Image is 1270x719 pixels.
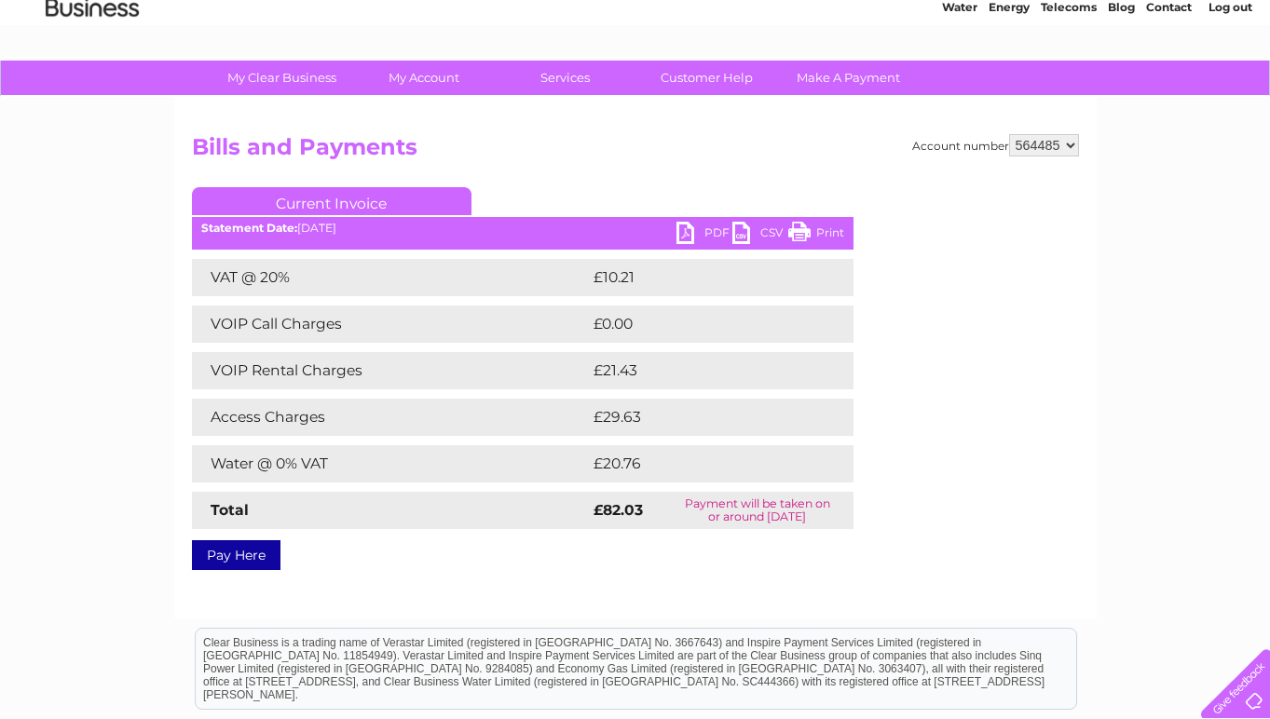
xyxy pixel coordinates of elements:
td: VOIP Rental Charges [192,352,589,389]
a: Services [488,61,642,95]
a: Current Invoice [192,187,471,215]
a: Print [788,222,844,249]
a: Telecoms [1041,79,1097,93]
a: Water [942,79,977,93]
a: Make A Payment [772,61,925,95]
a: Contact [1146,79,1192,93]
a: PDF [676,222,732,249]
td: £0.00 [589,305,811,343]
div: Clear Business is a trading name of Verastar Limited (registered in [GEOGRAPHIC_DATA] No. 3667643... [196,10,1076,90]
img: logo.png [45,48,140,105]
h2: Bills and Payments [192,134,1079,170]
td: VOIP Call Charges [192,305,589,343]
div: Account number [912,134,1079,156]
strong: £82.03 [594,501,643,519]
b: Statement Date: [201,221,297,235]
div: [DATE] [192,222,853,235]
a: Blog [1108,79,1135,93]
td: £20.76 [589,445,816,482]
td: Access Charges [192,399,589,436]
td: £29.63 [589,399,816,436]
a: Energy [989,79,1030,93]
a: CSV [732,222,788,249]
a: Pay Here [192,540,280,570]
a: Customer Help [630,61,784,95]
td: £21.43 [589,352,814,389]
td: VAT @ 20% [192,259,589,296]
a: My Account [347,61,500,95]
td: Water @ 0% VAT [192,445,589,482]
a: Log out [1209,79,1252,93]
td: Payment will be taken on or around [DATE] [662,492,853,529]
a: My Clear Business [205,61,359,95]
td: £10.21 [589,259,813,296]
strong: Total [211,501,249,519]
a: 0333 014 3131 [919,9,1047,33]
